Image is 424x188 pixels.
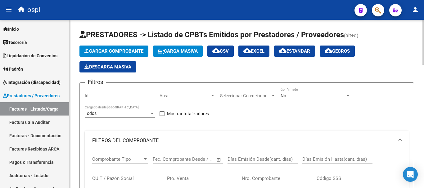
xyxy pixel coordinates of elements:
span: No [281,93,286,98]
span: EXCEL [243,48,264,54]
span: Tesorería [3,39,27,46]
button: Gecros [320,46,355,57]
span: Descarga Masiva [84,64,131,70]
button: Estandar [274,46,315,57]
input: Fecha fin [183,156,214,162]
span: Area [160,93,210,98]
span: Padrón [3,66,23,72]
span: Carga Masiva [158,48,198,54]
span: CSV [212,48,229,54]
span: Gecros [325,48,350,54]
span: Cargar Comprobante [84,48,143,54]
input: Fecha inicio [153,156,178,162]
span: Seleccionar Gerenciador [220,93,270,98]
mat-icon: cloud_download [212,47,220,55]
div: Open Intercom Messenger [403,167,418,182]
span: Estandar [279,48,310,54]
mat-icon: cloud_download [243,47,251,55]
button: EXCEL [238,46,269,57]
app-download-masive: Descarga masiva de comprobantes (adjuntos) [79,61,136,72]
span: Comprobante Tipo [92,156,142,162]
button: Carga Masiva [153,46,203,57]
mat-panel-title: FILTROS DEL COMPROBANTE [92,137,394,144]
button: CSV [207,46,234,57]
mat-icon: person [412,6,419,13]
span: Prestadores / Proveedores [3,92,60,99]
span: Integración (discapacidad) [3,79,61,86]
mat-expansion-panel-header: FILTROS DEL COMPROBANTE [85,131,409,151]
button: Descarga Masiva [79,61,136,72]
span: Mostrar totalizadores [167,110,209,117]
span: Liquidación de Convenios [3,52,57,59]
mat-icon: menu [5,6,12,13]
h3: Filtros [85,78,106,86]
mat-icon: cloud_download [279,47,286,55]
button: Open calendar [215,156,223,163]
span: Todos [85,111,97,116]
span: (alt+q) [344,33,359,38]
span: PRESTADORES -> Listado de CPBTs Emitidos por Prestadores / Proveedores [79,30,344,39]
span: ospl [27,3,40,17]
span: Inicio [3,26,19,33]
button: Cargar Comprobante [79,46,148,57]
mat-icon: cloud_download [325,47,332,55]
